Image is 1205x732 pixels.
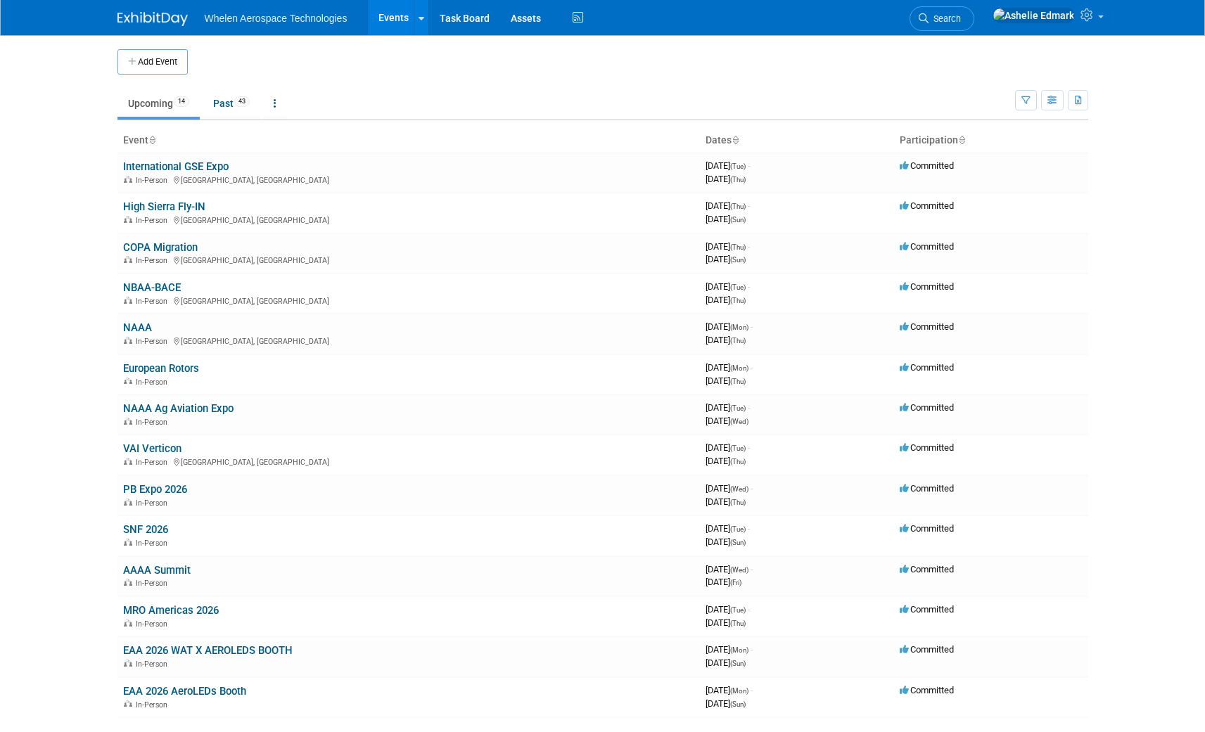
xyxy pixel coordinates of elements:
span: [DATE] [706,402,750,413]
span: [DATE] [706,416,748,426]
span: - [751,564,753,574]
span: (Sun) [730,256,746,264]
span: In-Person [136,579,172,588]
span: (Mon) [730,364,748,372]
span: In-Person [136,378,172,387]
span: Committed [900,241,954,252]
span: [DATE] [706,442,750,453]
span: In-Person [136,539,172,548]
span: (Mon) [730,646,748,654]
span: (Sun) [730,660,746,667]
span: (Thu) [730,243,746,251]
span: Committed [900,523,954,534]
span: [DATE] [706,174,746,184]
img: In-Person Event [124,337,132,344]
span: [DATE] [706,537,746,547]
span: [DATE] [706,496,746,507]
span: In-Person [136,337,172,346]
a: European Rotors [123,362,199,375]
span: [DATE] [706,685,753,695]
span: (Thu) [730,297,746,304]
span: [DATE] [706,160,750,171]
span: [DATE] [706,456,746,466]
span: Committed [900,685,954,695]
span: In-Person [136,418,172,427]
div: [GEOGRAPHIC_DATA], [GEOGRAPHIC_DATA] [123,335,694,346]
a: Search [910,6,974,31]
span: [DATE] [706,335,746,345]
img: In-Person Event [124,256,132,263]
span: (Wed) [730,566,748,574]
span: - [748,281,750,292]
span: - [751,685,753,695]
span: [DATE] [706,604,750,615]
a: International GSE Expo [123,160,229,173]
span: - [748,160,750,171]
span: - [751,362,753,373]
span: [DATE] [706,577,741,587]
img: In-Person Event [124,297,132,304]
a: Sort by Start Date [732,134,739,146]
span: Committed [900,442,954,453]
span: - [748,442,750,453]
img: In-Person Event [124,700,132,707]
span: (Tue) [730,283,746,291]
span: [DATE] [706,241,750,252]
span: (Fri) [730,579,741,586]
span: (Mon) [730,687,748,695]
div: [GEOGRAPHIC_DATA], [GEOGRAPHIC_DATA] [123,456,694,467]
img: In-Person Event [124,176,132,183]
span: In-Person [136,700,172,709]
span: [DATE] [706,375,746,386]
span: (Mon) [730,323,748,331]
img: In-Person Event [124,418,132,425]
span: [DATE] [706,564,753,574]
img: In-Person Event [124,539,132,546]
div: [GEOGRAPHIC_DATA], [GEOGRAPHIC_DATA] [123,295,694,306]
span: Committed [900,321,954,332]
img: In-Person Event [124,579,132,586]
img: In-Person Event [124,499,132,506]
span: 43 [234,96,250,107]
th: Dates [700,129,894,153]
span: (Sun) [730,700,746,708]
span: - [748,402,750,413]
a: Past43 [203,90,260,117]
div: [GEOGRAPHIC_DATA], [GEOGRAPHIC_DATA] [123,214,694,225]
a: Upcoming14 [117,90,200,117]
img: Ashelie Edmark [993,8,1075,23]
span: (Tue) [730,404,746,412]
span: [DATE] [706,200,750,211]
span: (Thu) [730,378,746,385]
a: COPA Migration [123,241,198,254]
img: In-Person Event [124,216,132,223]
a: PB Expo 2026 [123,483,187,496]
span: - [751,483,753,494]
span: - [748,604,750,615]
span: (Tue) [730,606,746,614]
span: [DATE] [706,483,753,494]
span: (Wed) [730,485,748,493]
span: - [748,523,750,534]
span: (Sun) [730,216,746,224]
div: [GEOGRAPHIC_DATA], [GEOGRAPHIC_DATA] [123,174,694,185]
img: ExhibitDay [117,12,188,26]
span: Committed [900,362,954,373]
span: (Tue) [730,162,746,170]
span: (Thu) [730,458,746,465]
span: Committed [900,644,954,655]
a: NAAA Ag Aviation Expo [123,402,234,415]
span: In-Person [136,499,172,508]
span: Committed [900,483,954,494]
span: [DATE] [706,657,746,668]
span: (Tue) [730,444,746,452]
div: [GEOGRAPHIC_DATA], [GEOGRAPHIC_DATA] [123,254,694,265]
span: In-Person [136,297,172,306]
span: (Thu) [730,337,746,345]
a: EAA 2026 AeroLEDs Booth [123,685,246,698]
span: Committed [900,160,954,171]
span: [DATE] [706,214,746,224]
span: (Sun) [730,539,746,546]
img: In-Person Event [124,619,132,627]
a: AAAA Summit [123,564,191,577]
